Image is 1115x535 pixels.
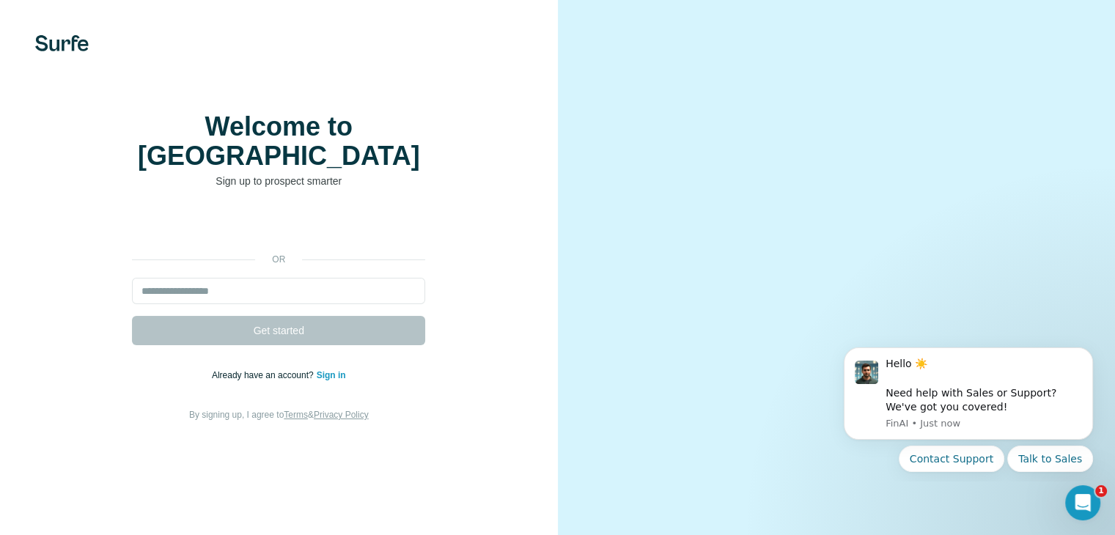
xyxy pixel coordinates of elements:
[822,335,1115,481] iframe: Intercom notifications message
[35,35,89,51] img: Surfe's logo
[212,370,317,380] span: Already have an account?
[132,174,425,188] p: Sign up to prospect smarter
[125,210,433,243] iframe: Sign in with Google Button
[317,370,346,380] a: Sign in
[189,410,369,420] span: By signing up, I agree to &
[1065,485,1100,520] iframe: Intercom live chat
[132,112,425,171] h1: Welcome to [GEOGRAPHIC_DATA]
[314,410,369,420] a: Privacy Policy
[284,410,308,420] a: Terms
[255,253,302,266] p: or
[1095,485,1107,497] span: 1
